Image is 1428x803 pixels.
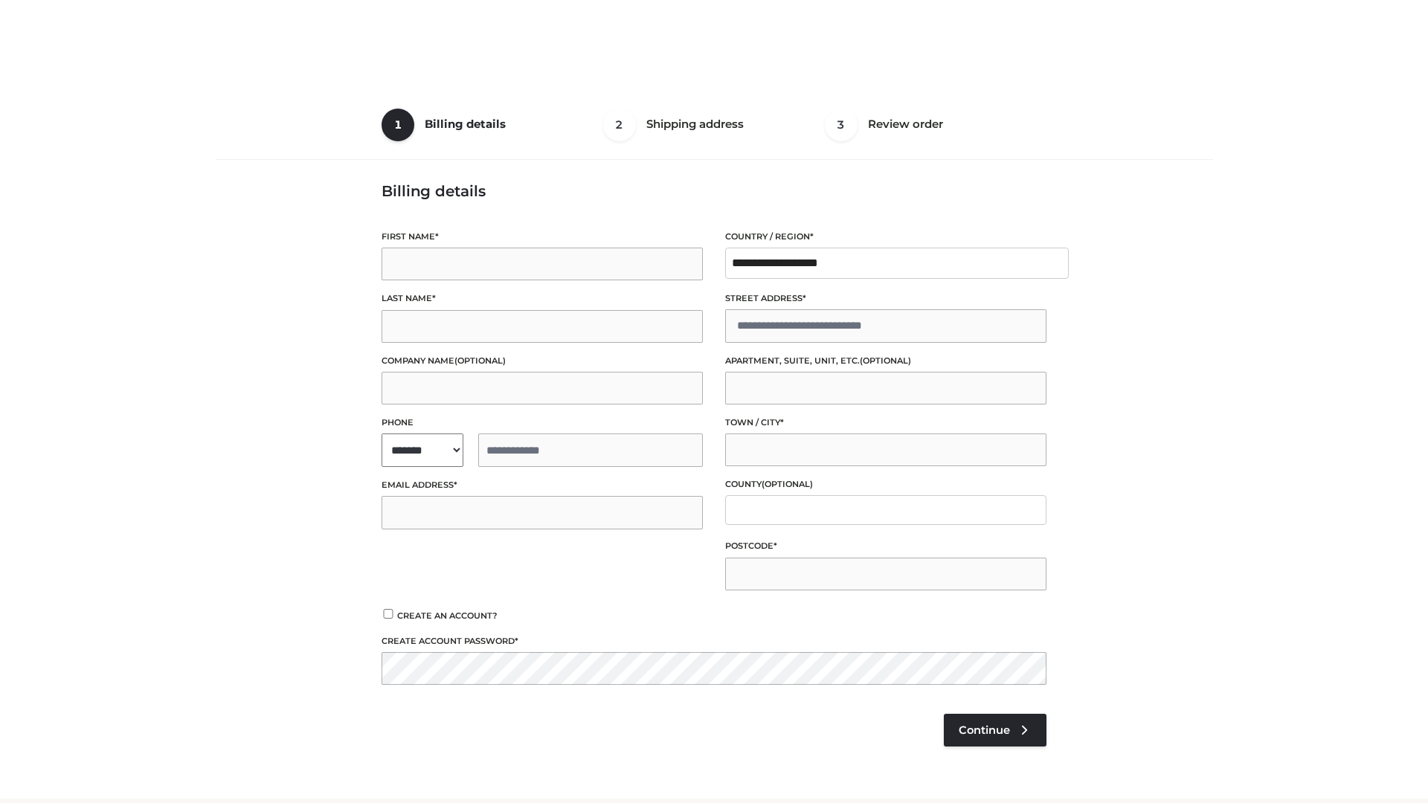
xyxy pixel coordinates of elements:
label: First name [382,230,703,244]
label: Email address [382,478,703,492]
label: Phone [382,416,703,430]
span: (optional) [762,479,813,489]
input: Create an account? [382,609,395,619]
span: 2 [603,109,636,141]
span: Billing details [425,117,506,131]
span: Continue [959,723,1010,737]
span: 3 [825,109,858,141]
label: Company name [382,354,703,368]
label: Create account password [382,634,1046,648]
label: Apartment, suite, unit, etc. [725,354,1046,368]
span: Shipping address [646,117,744,131]
span: 1 [382,109,414,141]
label: Country / Region [725,230,1046,244]
span: Review order [868,117,943,131]
span: (optional) [860,355,911,366]
span: (optional) [454,355,506,366]
span: Create an account? [397,610,498,621]
label: Last name [382,291,703,306]
label: County [725,477,1046,491]
h3: Billing details [382,182,1046,200]
a: Continue [944,714,1046,746]
label: Postcode [725,539,1046,553]
label: Town / City [725,416,1046,430]
label: Street address [725,291,1046,306]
